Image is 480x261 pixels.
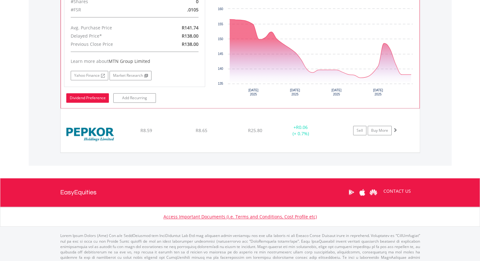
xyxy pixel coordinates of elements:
span: R138.00 [182,41,199,47]
a: Huawei [368,182,379,202]
a: Apple [357,182,368,202]
div: Delayed Price* [66,32,157,40]
a: Market Research [110,71,151,80]
img: EQU.ZA.PPH.png [64,117,118,151]
a: Dividend Preference [66,93,109,103]
a: CONTACT US [379,182,415,200]
text: 160 [218,7,223,11]
a: Yahoo Finance [71,71,108,80]
a: EasyEquities [60,178,97,207]
a: Access Important Documents (i.e. Terms and Conditions, Cost Profile etc) [163,214,317,220]
span: R8.59 [140,127,152,133]
text: 135 [218,82,223,85]
div: + (+ 0.7%) [277,124,325,137]
a: Add Recurring [113,93,156,103]
div: Chart. Highcharts interactive chart. [215,6,416,100]
text: 150 [218,37,223,41]
div: Learn more about [71,58,199,64]
text: 155 [218,22,223,26]
text: [DATE] 2025 [248,88,258,96]
div: Avg. Purchase Price [66,24,157,32]
a: Sell [353,126,366,135]
text: [DATE] 2025 [290,88,300,96]
text: [DATE] 2025 [373,88,383,96]
span: R0.06 [296,124,308,130]
div: .0105 [157,6,203,14]
span: R141.74 [182,25,199,31]
div: #FSR [66,6,157,14]
text: 145 [218,52,223,56]
text: 140 [218,67,223,70]
a: Google Play [346,182,357,202]
span: R8.65 [196,127,207,133]
svg: Interactive chart [215,6,416,100]
text: [DATE] 2025 [331,88,341,96]
span: MTN Group Limited [109,58,150,64]
span: R138.00 [182,33,199,39]
a: Buy More [368,126,392,135]
div: Previous Close Price [66,40,157,48]
span: R25.80 [248,127,262,133]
